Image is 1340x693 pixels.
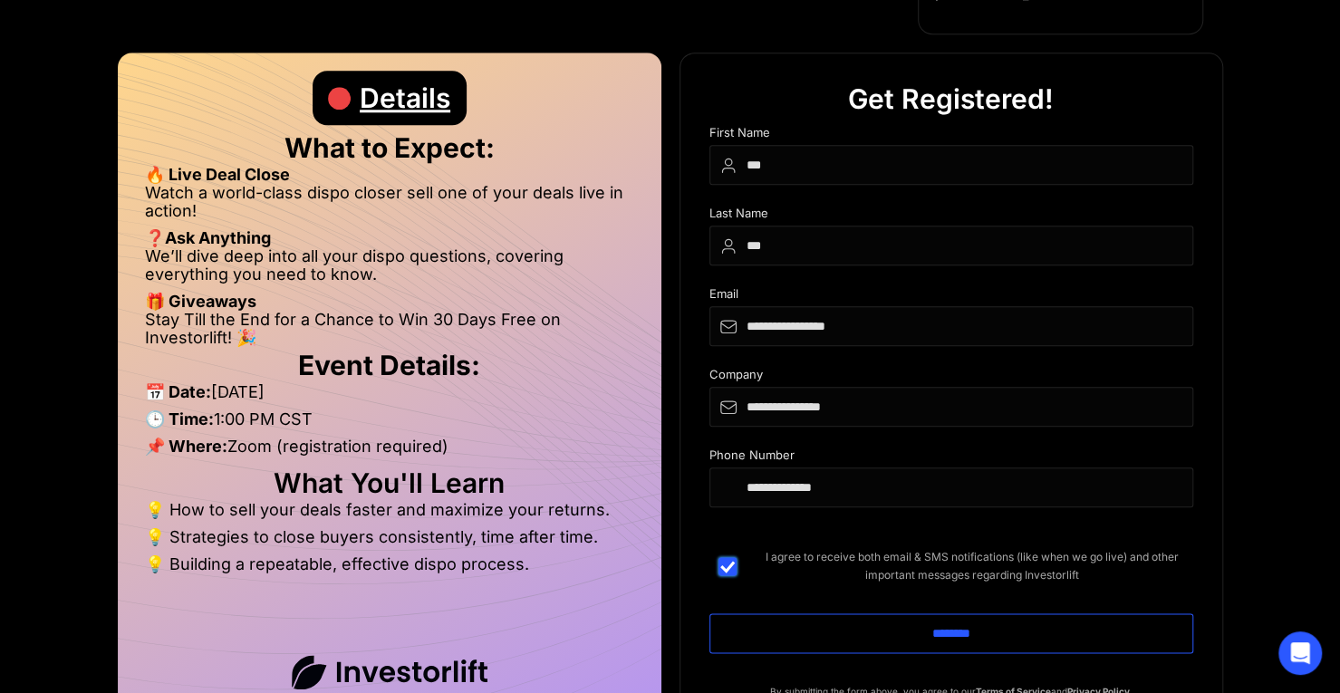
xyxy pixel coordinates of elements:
[145,292,256,311] strong: 🎁 Giveaways
[145,383,634,410] li: [DATE]
[145,311,634,347] li: Stay Till the End for a Chance to Win 30 Days Free on Investorlift! 🎉
[145,382,211,401] strong: 📅 Date:
[848,72,1054,126] div: Get Registered!
[709,207,1193,226] div: Last Name
[145,474,634,492] h2: What You'll Learn
[145,409,214,428] strong: 🕒 Time:
[284,131,495,164] strong: What to Expect:
[145,437,227,456] strong: 📌 Where:
[709,126,1193,145] div: First Name
[751,548,1193,584] span: I agree to receive both email & SMS notifications (like when we go live) and other important mess...
[709,126,1193,682] form: DIspo Day Main Form
[709,287,1193,306] div: Email
[145,438,634,465] li: Zoom (registration required)
[145,184,634,229] li: Watch a world-class dispo closer sell one of your deals live in action!
[145,228,271,247] strong: ❓Ask Anything
[1278,631,1322,675] div: Open Intercom Messenger
[145,247,634,293] li: We’ll dive deep into all your dispo questions, covering everything you need to know.
[298,349,480,381] strong: Event Details:
[145,528,634,555] li: 💡 Strategies to close buyers consistently, time after time.
[709,368,1193,387] div: Company
[709,448,1193,467] div: Phone Number
[360,71,450,125] div: Details
[145,410,634,438] li: 1:00 PM CST
[145,501,634,528] li: 💡 How to sell your deals faster and maximize your returns.
[145,555,634,573] li: 💡 Building a repeatable, effective dispo process.
[145,165,290,184] strong: 🔥 Live Deal Close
